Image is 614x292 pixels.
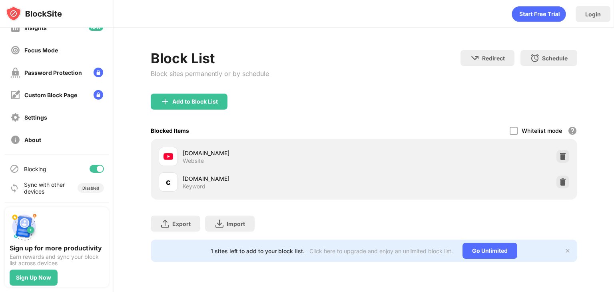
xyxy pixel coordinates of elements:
div: Add to Block List [172,98,218,105]
img: password-protection-off.svg [10,68,20,78]
img: lock-menu.svg [94,90,103,100]
div: Sign Up Now [16,274,51,281]
img: blocking-icon.svg [10,164,19,174]
img: about-off.svg [10,135,20,145]
div: animation [512,6,566,22]
img: settings-off.svg [10,112,20,122]
div: c [166,176,171,188]
div: Blocking [24,166,46,172]
div: Disabled [82,186,99,190]
img: customize-block-page-off.svg [10,90,20,100]
img: push-signup.svg [10,212,38,241]
div: Click here to upgrade and enjoy an unlimited block list. [309,248,453,254]
img: logo-blocksite.svg [6,6,62,22]
div: Blocked Items [151,127,189,134]
div: Login [585,11,601,18]
div: Go Unlimited [462,243,517,259]
img: focus-off.svg [10,45,20,55]
img: sync-icon.svg [10,183,19,193]
img: favicons [163,152,173,161]
div: Block List [151,50,269,66]
div: Custom Block Page [24,92,77,98]
div: Insights [24,24,47,31]
div: Sign up for more productivity [10,244,104,252]
div: Export [172,220,191,227]
div: Whitelist mode [522,127,562,134]
div: Earn rewards and sync your block list across devices [10,254,104,266]
div: About [24,136,41,143]
div: Website [183,157,204,164]
div: Redirect [482,55,505,62]
div: Focus Mode [24,47,58,54]
img: new-icon.svg [89,24,103,31]
div: Sync with other devices [24,181,65,195]
div: Keyword [183,183,205,190]
div: Schedule [542,55,568,62]
img: lock-menu.svg [94,68,103,77]
div: Block sites permanently or by schedule [151,70,269,78]
div: Import [227,220,245,227]
div: Settings [24,114,47,121]
img: insights-off.svg [10,23,20,33]
div: 1 sites left to add to your block list. [211,248,305,254]
div: [DOMAIN_NAME] [183,149,364,157]
img: x-button.svg [564,248,571,254]
div: [DOMAIN_NAME] [183,174,364,183]
div: Password Protection [24,69,82,76]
